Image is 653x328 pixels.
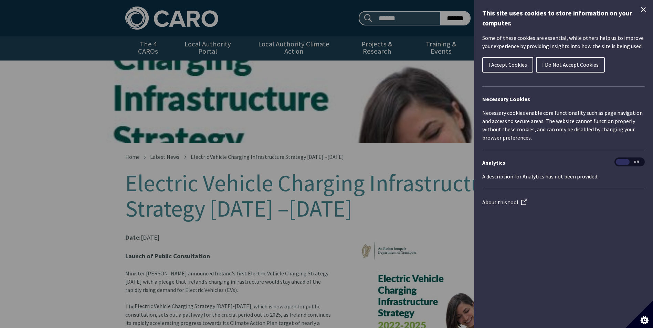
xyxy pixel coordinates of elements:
[482,172,645,181] p: A description for Analytics has not been provided.
[536,57,605,73] button: I Do Not Accept Cookies
[482,8,645,28] h1: This site uses cookies to store information on your computer.
[482,57,533,73] button: I Accept Cookies
[482,158,645,167] h3: Analytics
[616,159,630,165] span: On
[488,61,527,68] span: I Accept Cookies
[482,95,645,103] h2: Necessary Cookies
[625,300,653,328] button: Set cookie preferences
[482,199,527,206] a: About this tool
[542,61,599,68] span: I Do Not Accept Cookies
[482,34,645,50] p: Some of these cookies are essential, while others help us to improve your experience by providing...
[482,109,645,142] p: Necessary cookies enable core functionality such as page navigation and access to secure areas. T...
[630,159,643,165] span: Off
[639,6,647,14] button: Close Cookie Control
